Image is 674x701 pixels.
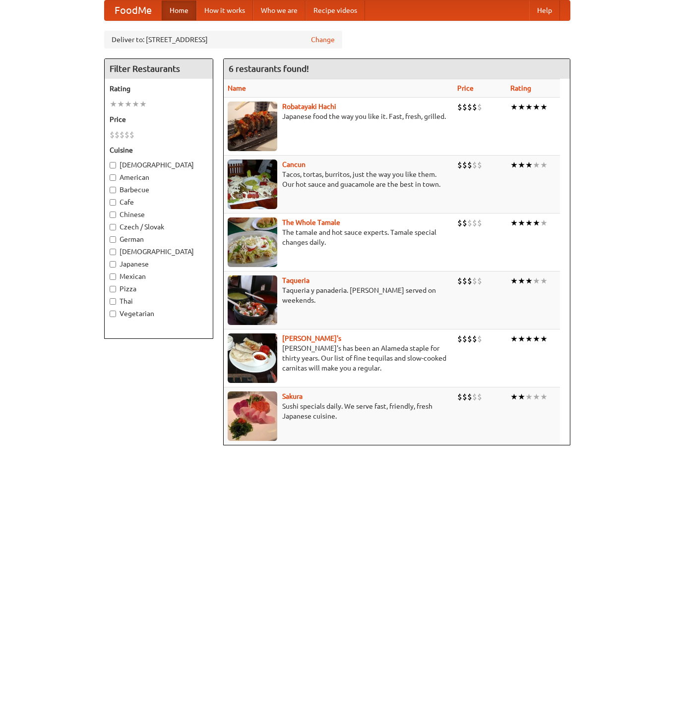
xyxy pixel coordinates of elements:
[110,174,116,181] input: American
[467,102,472,112] li: $
[228,227,449,247] p: The tamale and hot sauce experts. Tamale special changes daily.
[110,234,208,244] label: German
[467,275,472,286] li: $
[110,99,117,109] li: ★
[110,84,208,94] h5: Rating
[472,275,477,286] li: $
[129,129,134,140] li: $
[110,224,116,230] input: Czech / Slovak
[110,145,208,155] h5: Cuisine
[228,333,277,383] img: pedros.jpg
[525,275,533,286] li: ★
[525,391,533,402] li: ★
[282,392,303,400] a: Sakura
[529,0,560,20] a: Help
[110,309,208,319] label: Vegetarian
[540,160,548,170] li: ★
[457,217,462,228] li: $
[457,160,462,170] li: $
[110,212,116,218] input: Chinese
[110,249,116,255] input: [DEMOGRAPHIC_DATA]
[110,261,116,268] input: Japanese
[110,259,208,269] label: Japanese
[472,160,477,170] li: $
[477,102,482,112] li: $
[306,0,365,20] a: Recipe videos
[110,114,208,124] h5: Price
[518,391,525,402] li: ★
[462,275,467,286] li: $
[110,273,116,280] input: Mexican
[467,333,472,344] li: $
[510,102,518,112] li: ★
[110,236,116,243] input: German
[124,99,132,109] li: ★
[457,391,462,402] li: $
[472,333,477,344] li: $
[525,102,533,112] li: ★
[228,275,277,325] img: taqueria.jpg
[110,296,208,306] label: Thai
[282,218,340,226] a: The Whole Tamale
[477,160,482,170] li: $
[228,285,449,305] p: Taqueria y panaderia. [PERSON_NAME] served on weekends.
[472,102,477,112] li: $
[110,298,116,305] input: Thai
[477,275,482,286] li: $
[540,217,548,228] li: ★
[110,222,208,232] label: Czech / Slovak
[540,333,548,344] li: ★
[510,217,518,228] li: ★
[105,0,162,20] a: FoodMe
[228,169,449,189] p: Tacos, tortas, burritos, just the way you like them. Our hot sauce and guacamole are the best in ...
[110,210,208,219] label: Chinese
[477,391,482,402] li: $
[533,275,540,286] li: ★
[457,102,462,112] li: $
[467,160,472,170] li: $
[311,35,335,45] a: Change
[518,102,525,112] li: ★
[518,275,525,286] li: ★
[110,160,208,170] label: [DEMOGRAPHIC_DATA]
[196,0,253,20] a: How it works
[110,286,116,292] input: Pizza
[110,162,116,168] input: [DEMOGRAPHIC_DATA]
[110,271,208,281] label: Mexican
[228,401,449,421] p: Sushi specials daily. We serve fast, friendly, fresh Japanese cuisine.
[282,103,336,110] a: Robatayaki Hachi
[110,197,208,207] label: Cafe
[510,275,518,286] li: ★
[228,343,449,373] p: [PERSON_NAME]'s has been an Alameda staple for thirty years. Our list of fine tequilas and slow-c...
[533,217,540,228] li: ★
[110,172,208,182] label: American
[228,111,449,121] p: Japanese food the way you like it. Fast, fresh, grilled.
[510,391,518,402] li: ★
[282,276,309,284] a: Taqueria
[477,333,482,344] li: $
[462,333,467,344] li: $
[110,185,208,195] label: Barbecue
[477,217,482,228] li: $
[228,102,277,151] img: robatayaki.jpg
[533,102,540,112] li: ★
[457,275,462,286] li: $
[105,59,213,79] h4: Filter Restaurants
[462,391,467,402] li: $
[467,217,472,228] li: $
[282,334,341,342] a: [PERSON_NAME]'s
[525,333,533,344] li: ★
[229,64,309,73] ng-pluralize: 6 restaurants found!
[115,129,120,140] li: $
[282,161,306,168] a: Cancun
[533,160,540,170] li: ★
[472,217,477,228] li: $
[462,160,467,170] li: $
[124,129,129,140] li: $
[110,311,116,317] input: Vegetarian
[540,275,548,286] li: ★
[139,99,147,109] li: ★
